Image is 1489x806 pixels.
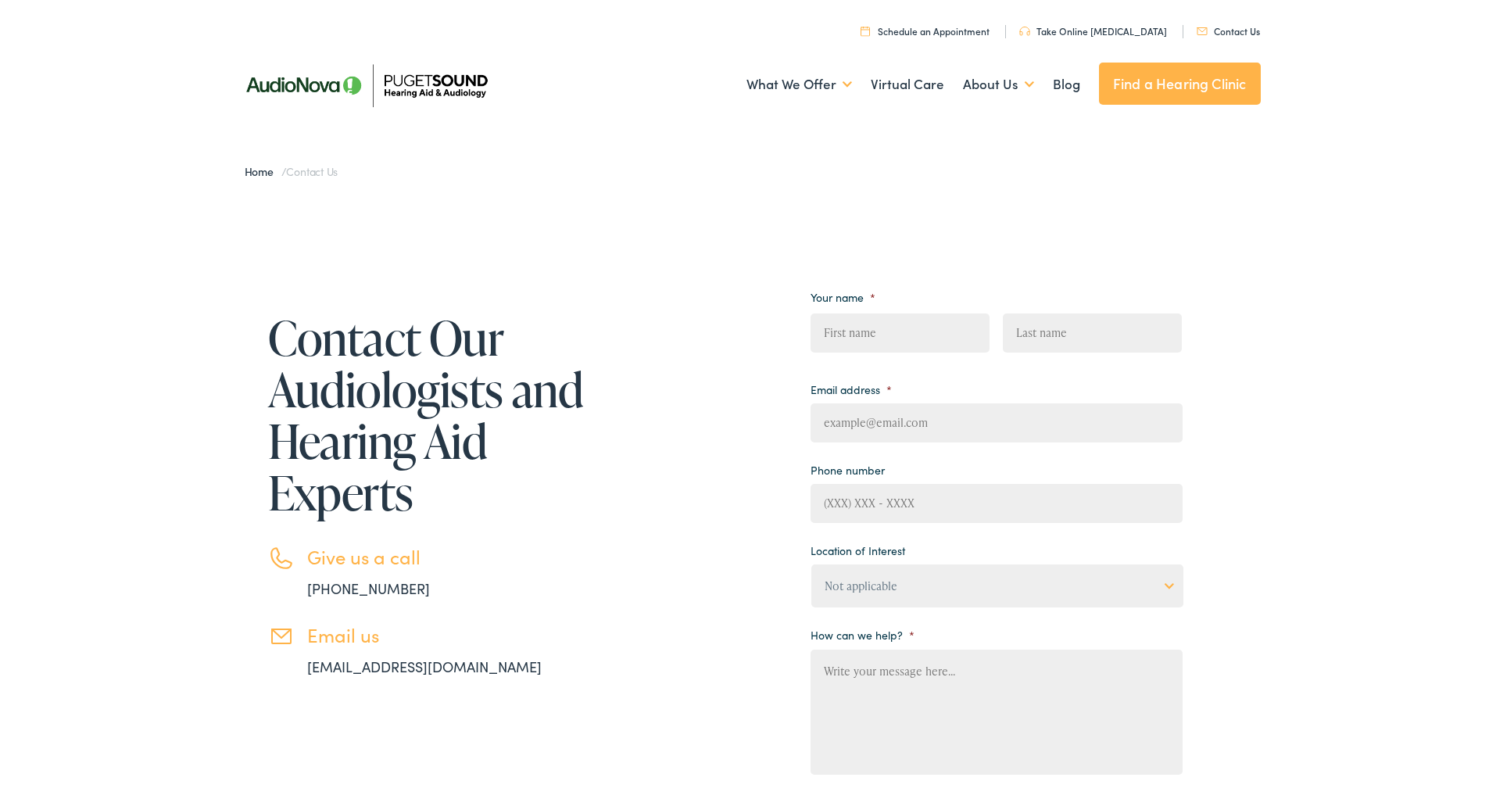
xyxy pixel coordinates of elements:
a: Schedule an Appointment [861,24,990,38]
img: utility icon [1197,27,1208,35]
input: (XXX) XXX - XXXX [811,484,1183,523]
a: Contact Us [1197,24,1260,38]
a: Blog [1053,56,1080,113]
a: Take Online [MEDICAL_DATA] [1019,24,1167,38]
a: [PHONE_NUMBER] [307,579,430,598]
label: How can we help? [811,628,915,642]
span: Contact Us [286,163,338,179]
a: Virtual Care [871,56,944,113]
span: / [245,163,338,179]
a: About Us [963,56,1034,113]
label: Your name [811,290,875,304]
input: First name [811,313,990,353]
a: Find a Hearing Clinic [1099,63,1261,105]
img: utility icon [1019,27,1030,36]
img: utility icon [861,26,870,36]
input: example@email.com [811,403,1183,442]
a: [EMAIL_ADDRESS][DOMAIN_NAME] [307,657,542,676]
h1: Contact Our Audiologists and Hearing Aid Experts [268,312,589,518]
h3: Email us [307,624,589,647]
label: Location of Interest [811,543,905,557]
h3: Give us a call [307,546,589,568]
label: Phone number [811,463,885,477]
a: Home [245,163,281,179]
a: What We Offer [746,56,852,113]
label: Email address [811,382,892,396]
input: Last name [1003,313,1182,353]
